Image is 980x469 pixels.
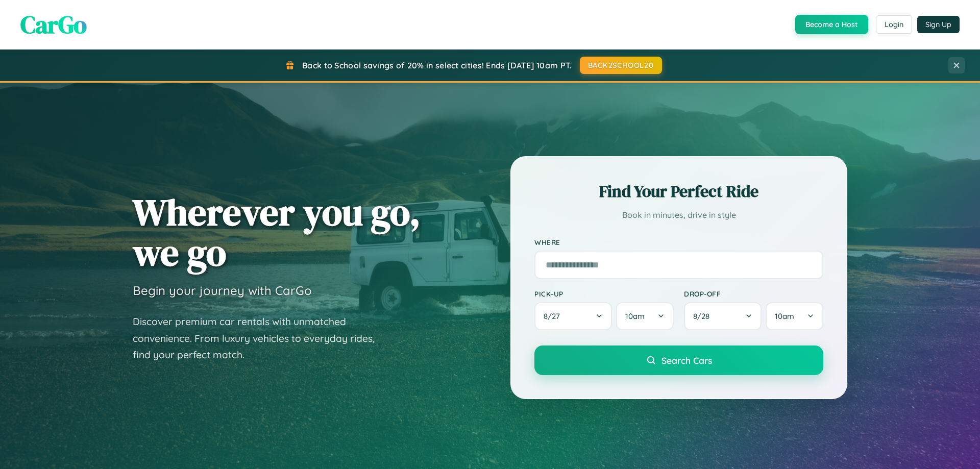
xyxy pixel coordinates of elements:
p: Book in minutes, drive in style [534,208,823,223]
button: 10am [766,302,823,330]
span: 10am [775,311,794,321]
span: Search Cars [661,355,712,366]
button: Search Cars [534,345,823,375]
span: Back to School savings of 20% in select cities! Ends [DATE] 10am PT. [302,60,572,70]
span: 8 / 28 [693,311,715,321]
label: Where [534,238,823,246]
span: 8 / 27 [544,311,565,321]
label: Drop-off [684,289,823,298]
h1: Wherever you go, we go [133,192,421,273]
label: Pick-up [534,289,674,298]
button: Become a Host [795,15,868,34]
span: 10am [625,311,645,321]
button: Sign Up [917,16,960,33]
span: CarGo [20,8,87,41]
button: 8/27 [534,302,612,330]
button: Login [876,15,912,34]
button: 8/28 [684,302,762,330]
p: Discover premium car rentals with unmatched convenience. From luxury vehicles to everyday rides, ... [133,313,388,363]
h2: Find Your Perfect Ride [534,180,823,203]
button: 10am [616,302,674,330]
button: BACK2SCHOOL20 [580,57,662,74]
h3: Begin your journey with CarGo [133,283,312,298]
